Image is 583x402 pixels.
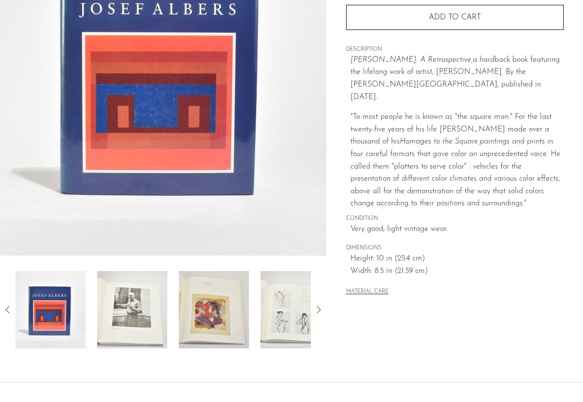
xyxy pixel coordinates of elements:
[400,138,480,145] em: Homages to the Square,
[350,253,564,265] span: Height: 10 in (25.4 cm)
[350,111,564,210] p: "To most people he is known as "the square man." For the last twenty-five years of his life [PERS...
[350,54,564,103] p: a hardback book featuring the lifelong work of artist, [PERSON_NAME]. By the [PERSON_NAME][GEOGRA...
[346,5,564,30] button: Add to cart
[350,56,473,64] em: [PERSON_NAME]: A Retrospective,
[346,288,389,296] button: MATERIAL CARE
[97,271,167,348] img: Josef Albers
[15,271,86,348] img: Josef Albers
[346,244,564,253] span: DIMENSIONS
[179,271,249,348] img: Josef Albers
[350,223,564,236] span: Very good; light vintage wear.
[350,265,564,278] span: Width: 8.5 in (21.59 cm)
[346,215,564,223] span: CONDITION
[261,271,331,348] img: Josef Albers
[346,45,564,54] span: DESCRIPTION
[429,14,481,21] span: Add to cart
